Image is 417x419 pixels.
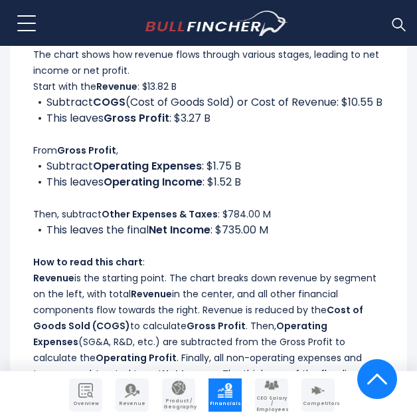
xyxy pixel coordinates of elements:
a: Company Product/Geography [162,378,195,412]
img: bullfincher logo [145,11,288,36]
b: Gross Profit [104,110,169,126]
span: Revenue [117,401,147,406]
a: Go to homepage [145,11,288,36]
span: Overview [70,401,101,406]
b: Other Expenses & Taxes [102,208,218,221]
li: Subtract (Cost of Goods Sold) or Cost of Revenue: $10.55 B [33,94,384,110]
b: Gross Profit [57,144,116,157]
span: Product / Geography [163,398,194,410]
span: Competitors [303,401,333,406]
a: Company Financials [208,378,242,412]
a: Company Overview [69,378,102,412]
b: Gross Profit [187,319,246,333]
b: Operating Income [104,174,203,190]
b: Revenue [96,80,137,93]
a: Company Employees [255,378,288,412]
b: Operating Expenses [93,158,202,174]
span: Financials [210,401,240,406]
span: CEO Salary / Employees [256,396,287,412]
b: How to read this chart [33,255,143,269]
b: Operating Expenses [33,319,327,349]
b: Net Income [149,222,210,237]
a: Company Revenue [116,378,149,412]
p: is the starting point. The chart breaks down revenue by segment on the left, with total in the ce... [33,270,384,414]
b: Cost of Goods Sold (COGS) [33,303,363,333]
b: COGS [93,94,125,110]
li: This leaves the final : $735.00 M [33,222,384,238]
li: This leaves : $3.27 B [33,110,384,126]
li: Subtract : $1.75 B [33,158,384,174]
b: Net Income [162,367,218,380]
b: Operating Profit [96,351,177,364]
b: Revenue [33,271,74,285]
li: This leaves : $1.52 B [33,174,384,190]
b: Revenue [131,287,172,301]
a: Company Competitors [301,378,335,412]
